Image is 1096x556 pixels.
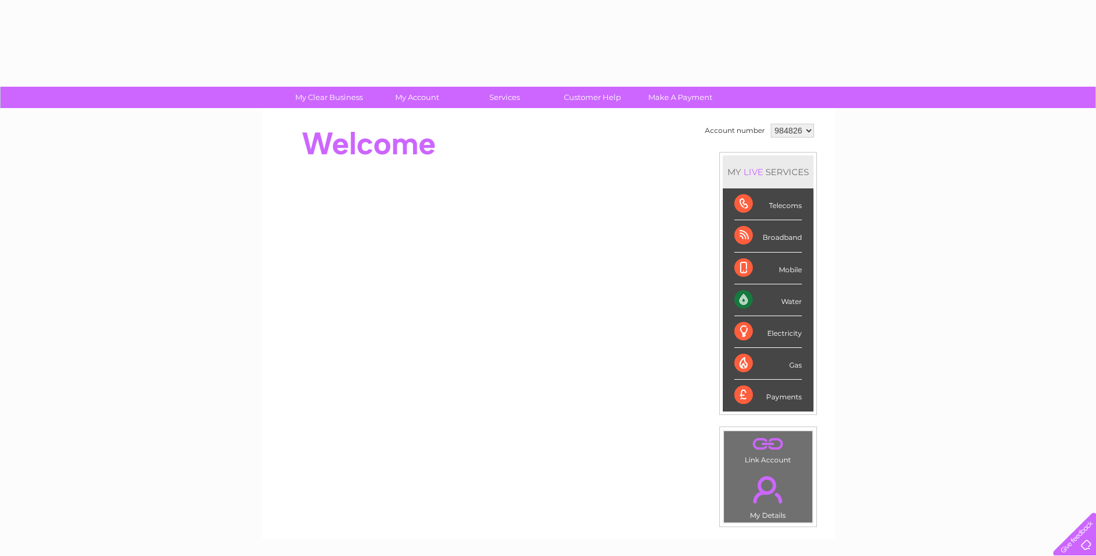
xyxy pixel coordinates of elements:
div: Water [734,284,802,316]
a: . [727,434,809,454]
div: MY SERVICES [723,155,813,188]
td: Account number [702,121,768,140]
a: Customer Help [545,87,640,108]
div: Mobile [734,253,802,284]
a: . [727,469,809,510]
div: Electricity [734,316,802,348]
div: Broadband [734,220,802,252]
div: Telecoms [734,188,802,220]
td: My Details [723,466,813,523]
a: My Account [369,87,465,108]
div: LIVE [741,166,766,177]
a: Services [457,87,552,108]
a: Make A Payment [633,87,728,108]
div: Payments [734,380,802,411]
td: Link Account [723,431,813,467]
div: Gas [734,348,802,380]
a: My Clear Business [281,87,377,108]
